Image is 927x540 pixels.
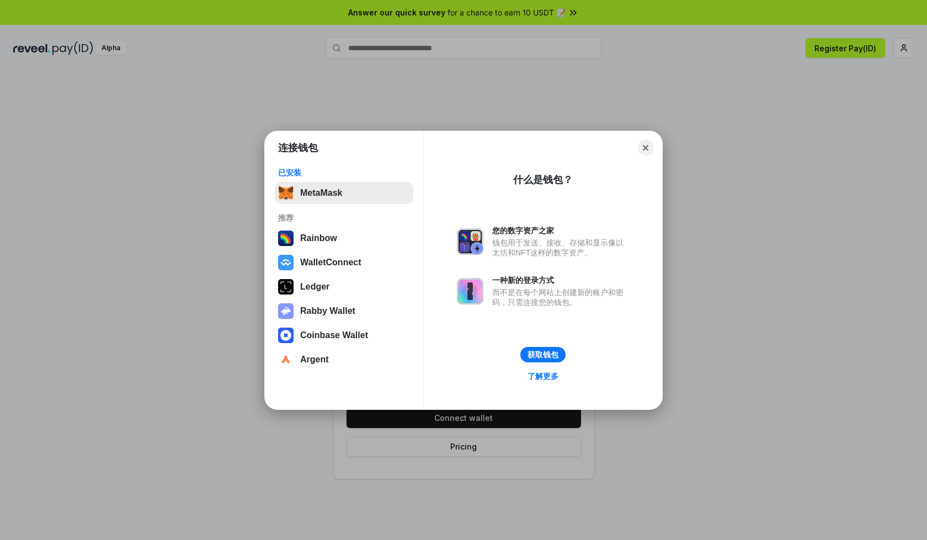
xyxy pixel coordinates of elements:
[275,324,413,346] button: Coinbase Wallet
[492,275,629,285] div: 一种新的登录方式
[278,352,294,367] img: svg+xml,%3Csvg%20width%3D%2228%22%20height%3D%2228%22%20viewBox%3D%220%200%2028%2028%22%20fill%3D...
[300,330,368,340] div: Coinbase Wallet
[638,140,653,156] button: Close
[278,168,410,178] div: 已安装
[278,213,410,223] div: 推荐
[300,306,355,316] div: Rabby Wallet
[521,369,565,383] a: 了解更多
[278,303,294,319] img: svg+xml,%3Csvg%20xmlns%3D%22http%3A%2F%2Fwww.w3.org%2F2000%2Fsvg%22%20fill%3D%22none%22%20viewBox...
[492,226,629,236] div: 您的数字资产之家
[275,182,413,204] button: MetaMask
[275,349,413,371] button: Argent
[300,188,342,198] div: MetaMask
[492,287,629,307] div: 而不是在每个网站上创建新的账户和密码，只需连接您的钱包。
[275,276,413,298] button: Ledger
[528,350,558,360] div: 获取钱包
[520,347,566,362] button: 获取钱包
[300,355,329,365] div: Argent
[457,278,483,304] img: svg+xml,%3Csvg%20xmlns%3D%22http%3A%2F%2Fwww.w3.org%2F2000%2Fsvg%22%20fill%3D%22none%22%20viewBox...
[513,173,573,186] div: 什么是钱包？
[275,252,413,274] button: WalletConnect
[528,371,558,381] div: 了解更多
[300,258,361,268] div: WalletConnect
[278,185,294,201] img: svg+xml,%3Csvg%20fill%3D%22none%22%20height%3D%2233%22%20viewBox%3D%220%200%2035%2033%22%20width%...
[457,228,483,255] img: svg+xml,%3Csvg%20xmlns%3D%22http%3A%2F%2Fwww.w3.org%2F2000%2Fsvg%22%20fill%3D%22none%22%20viewBox...
[300,282,329,292] div: Ledger
[278,328,294,343] img: svg+xml,%3Csvg%20width%3D%2228%22%20height%3D%2228%22%20viewBox%3D%220%200%2028%2028%22%20fill%3D...
[278,279,294,295] img: svg+xml,%3Csvg%20xmlns%3D%22http%3A%2F%2Fwww.w3.org%2F2000%2Fsvg%22%20width%3D%2228%22%20height%3...
[278,141,318,154] h1: 连接钱包
[492,238,629,258] div: 钱包用于发送、接收、存储和显示像以太坊和NFT这样的数字资产。
[278,255,294,270] img: svg+xml,%3Csvg%20width%3D%2228%22%20height%3D%2228%22%20viewBox%3D%220%200%2028%2028%22%20fill%3D...
[275,227,413,249] button: Rainbow
[278,231,294,246] img: svg+xml,%3Csvg%20width%3D%22120%22%20height%3D%22120%22%20viewBox%3D%220%200%20120%20120%22%20fil...
[275,300,413,322] button: Rabby Wallet
[300,233,337,243] div: Rainbow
